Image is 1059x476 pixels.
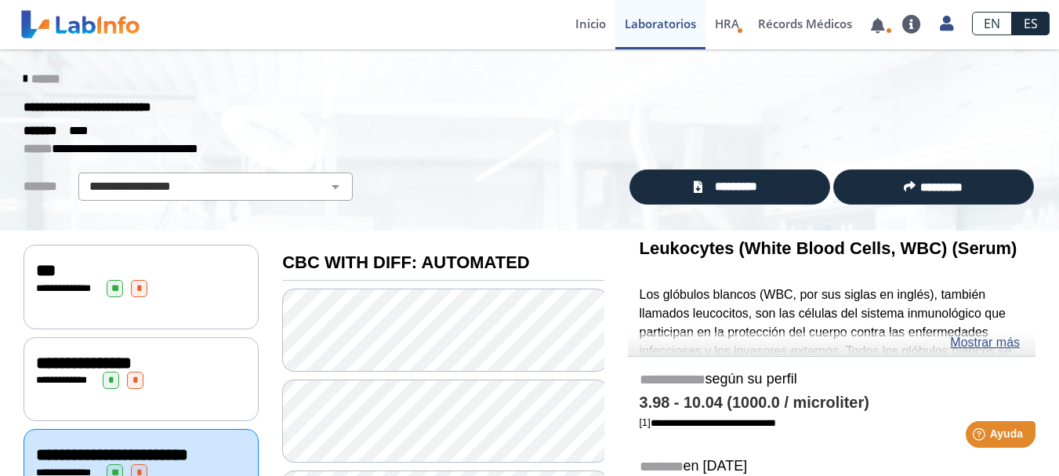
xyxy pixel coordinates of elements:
[640,416,776,428] a: [1]
[972,12,1012,35] a: EN
[640,458,1024,476] h5: en [DATE]
[919,415,1042,459] iframe: Help widget launcher
[640,238,1017,258] b: Leukocytes (White Blood Cells, WBC) (Serum)
[640,371,1024,389] h5: según su perfil
[640,394,1024,412] h4: 3.98 - 10.04 (1000.0 / microliter)
[950,333,1020,352] a: Mostrar más
[1012,12,1050,35] a: ES
[282,253,529,272] b: CBC WITH DIFF: AUTOMATED
[715,16,739,31] span: HRA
